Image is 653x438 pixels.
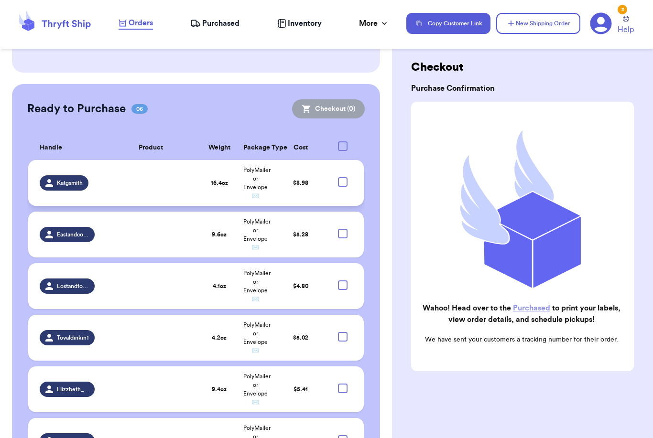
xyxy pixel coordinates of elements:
span: $ 8.98 [293,180,308,186]
strong: 16.4 oz [211,180,228,186]
th: Package Type [238,136,274,160]
div: More [359,18,389,29]
th: Cost [273,136,327,160]
span: $ 5.02 [293,335,308,341]
th: Weight [201,136,238,160]
strong: 9.4 oz [212,386,227,392]
strong: 4.2 oz [212,335,227,341]
a: Orders [119,17,153,30]
span: $ 5.41 [294,386,308,392]
button: Copy Customer Link [406,13,490,34]
a: Inventory [277,18,322,29]
span: Lostandfoundmn [57,282,89,290]
span: Purchased [202,18,239,29]
span: PolyMailer or Envelope ✉️ [243,167,271,199]
h2: Ready to Purchase [27,101,126,117]
p: We have sent your customers a tracking number for their order. [419,335,624,344]
span: 06 [131,104,148,114]
span: PolyMailer or Envelope ✉️ [243,219,271,250]
span: PolyMailer or Envelope ✉️ [243,270,271,302]
a: Purchased [190,18,239,29]
span: Help [618,24,634,35]
span: Eastandcothrift [57,231,89,238]
span: Tovaldinkin1 [57,334,89,342]
th: Product [100,136,201,160]
strong: 4.1 oz [213,283,226,289]
span: Katgsmith [57,179,83,187]
span: PolyMailer or Envelope ✉️ [243,322,271,353]
span: Orders [129,17,153,29]
span: $ 5.28 [293,232,308,237]
span: Handle [40,143,62,153]
button: Checkout (0) [292,99,365,118]
button: New Shipping Order [496,13,580,34]
a: 3 [590,12,612,34]
span: Inventory [288,18,322,29]
a: Help [618,16,634,35]
h3: Purchase Confirmation [411,83,634,94]
a: Purchased [513,304,550,312]
h2: Checkout [411,60,634,75]
span: PolyMailer or Envelope ✉️ [243,374,271,405]
strong: 9.6 oz [212,232,227,237]
span: Liizzbeth_01 [57,385,89,393]
h2: Wahoo! Head over to the to print your labels, view order details, and schedule pickups! [419,302,624,325]
span: $ 4.80 [293,283,308,289]
div: 3 [618,5,627,14]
